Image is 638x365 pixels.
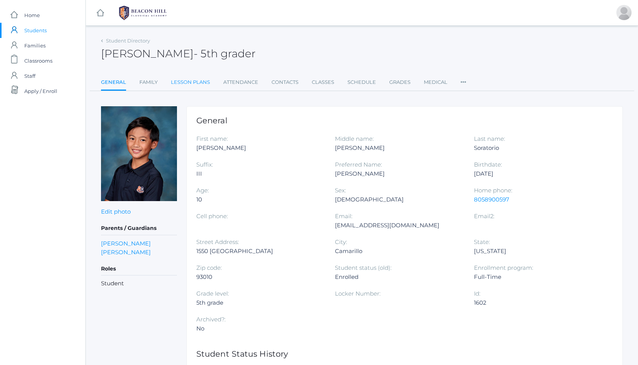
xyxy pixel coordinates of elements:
label: Grade level: [196,290,229,297]
div: Full-Time [474,272,601,282]
label: Suffix: [196,161,213,168]
label: Last name: [474,135,505,142]
div: 1550 [GEOGRAPHIC_DATA] [196,247,324,256]
label: State: [474,238,490,245]
span: Staff [24,68,35,83]
a: Contacts [272,75,298,90]
label: Age: [196,187,209,194]
div: [US_STATE] [474,247,601,256]
a: General [101,75,126,91]
a: 8058900597 [474,196,509,203]
span: Home [24,8,40,23]
div: Enrolled [335,272,462,282]
div: Camarillo [335,247,462,256]
h2: [PERSON_NAME] [101,48,256,60]
h5: Parents / Guardians [101,222,177,235]
label: Preferred Name: [335,161,382,168]
div: 1602 [474,298,601,307]
label: Enrollment program: [474,264,533,271]
img: Matteo Soratorio [101,106,177,201]
div: [PERSON_NAME] [335,143,462,153]
label: Id: [474,290,480,297]
label: Zip code: [196,264,222,271]
div: III [196,169,324,178]
div: [DATE] [474,169,601,178]
label: Sex: [335,187,346,194]
div: No [196,324,324,333]
a: Medical [424,75,447,90]
a: Student Directory [106,38,150,44]
label: First name: [196,135,228,142]
a: Schedule [347,75,376,90]
label: Home phone: [474,187,512,194]
span: Classrooms [24,53,52,68]
div: 93010 [196,272,324,282]
a: [PERSON_NAME] [101,239,151,248]
a: Family [139,75,158,90]
span: Families [24,38,46,53]
a: Grades [389,75,411,90]
label: Archived?: [196,316,226,323]
h1: Student Status History [196,349,613,358]
div: [DEMOGRAPHIC_DATA] [335,195,462,204]
label: Locker Number: [335,290,381,297]
label: Cell phone: [196,212,228,220]
label: City: [335,238,347,245]
span: Apply / Enroll [24,83,57,99]
a: [PERSON_NAME] [101,248,151,256]
div: 10 [196,195,324,204]
label: Street Address: [196,238,239,245]
a: Lesson Plans [171,75,210,90]
div: [PERSON_NAME] [196,143,324,153]
label: Birthdate: [474,161,502,168]
label: Email: [335,212,352,220]
a: Edit photo [101,208,131,215]
img: BHCALogos-05-308ed15e86a5a0abce9b8dd61676a3503ac9727e845dece92d48e8588c001991.png [114,3,171,22]
div: [EMAIL_ADDRESS][DOMAIN_NAME] [335,221,462,230]
li: Student [101,279,177,288]
h5: Roles [101,263,177,275]
label: Email2: [474,212,494,220]
div: [PERSON_NAME] [335,169,462,178]
div: Soratorio [474,143,601,153]
a: Classes [312,75,334,90]
div: Lew Soratorio [616,5,632,20]
a: Attendance [223,75,258,90]
label: Middle name: [335,135,374,142]
div: 5th grade [196,298,324,307]
label: Student status (old): [335,264,392,271]
span: Students [24,23,47,38]
span: - 5th grader [194,47,256,60]
h1: General [196,116,613,125]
